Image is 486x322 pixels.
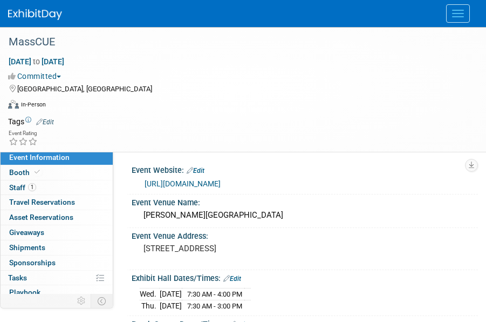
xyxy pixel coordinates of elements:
[91,294,113,308] td: Toggle Event Tabs
[8,98,473,115] div: Event Format
[140,207,470,224] div: [PERSON_NAME][GEOGRAPHIC_DATA]
[9,198,75,206] span: Travel Reservations
[9,168,42,177] span: Booth
[1,150,113,165] a: Event Information
[160,289,182,300] td: [DATE]
[9,153,70,162] span: Event Information
[8,100,19,109] img: Format-Inperson.png
[187,302,242,310] span: 7:30 AM - 3:00 PM
[9,131,38,136] div: Event Rating
[132,228,478,242] div: Event Venue Address:
[72,294,91,308] td: Personalize Event Tab Strip
[1,285,113,300] a: Playbook
[160,300,182,312] td: [DATE]
[1,210,113,225] a: Asset Reservations
[9,183,36,192] span: Staff
[1,165,113,180] a: Booth
[8,9,62,20] img: ExhibitDay
[187,167,204,175] a: Edit
[8,71,65,82] button: Committed
[20,100,46,109] div: In-Person
[140,289,160,300] td: Wed.
[5,32,464,52] div: MassCUE
[145,179,221,188] a: [URL][DOMAIN_NAME]
[8,57,65,66] span: [DATE] [DATE]
[9,288,40,297] span: Playbook
[132,270,478,284] div: Exhibit Hall Dates/Times:
[1,180,113,195] a: Staff1
[9,228,44,237] span: Giveaways
[446,4,470,23] button: Menu
[1,271,113,285] a: Tasks
[35,169,40,175] i: Booth reservation complete
[132,162,478,176] div: Event Website:
[1,256,113,270] a: Sponsorships
[28,183,36,191] span: 1
[9,243,45,252] span: Shipments
[223,275,241,283] a: Edit
[1,225,113,240] a: Giveaways
[9,213,73,222] span: Asset Reservations
[17,85,152,93] span: [GEOGRAPHIC_DATA], [GEOGRAPHIC_DATA]
[9,258,56,267] span: Sponsorships
[1,195,113,210] a: Travel Reservations
[31,57,42,66] span: to
[1,240,113,255] a: Shipments
[140,300,160,312] td: Thu.
[8,116,54,127] td: Tags
[132,194,478,208] div: Event Venue Name:
[36,118,54,126] a: Edit
[143,244,466,253] pre: [STREET_ADDRESS]
[8,273,27,282] span: Tasks
[187,290,242,298] span: 7:30 AM - 4:00 PM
